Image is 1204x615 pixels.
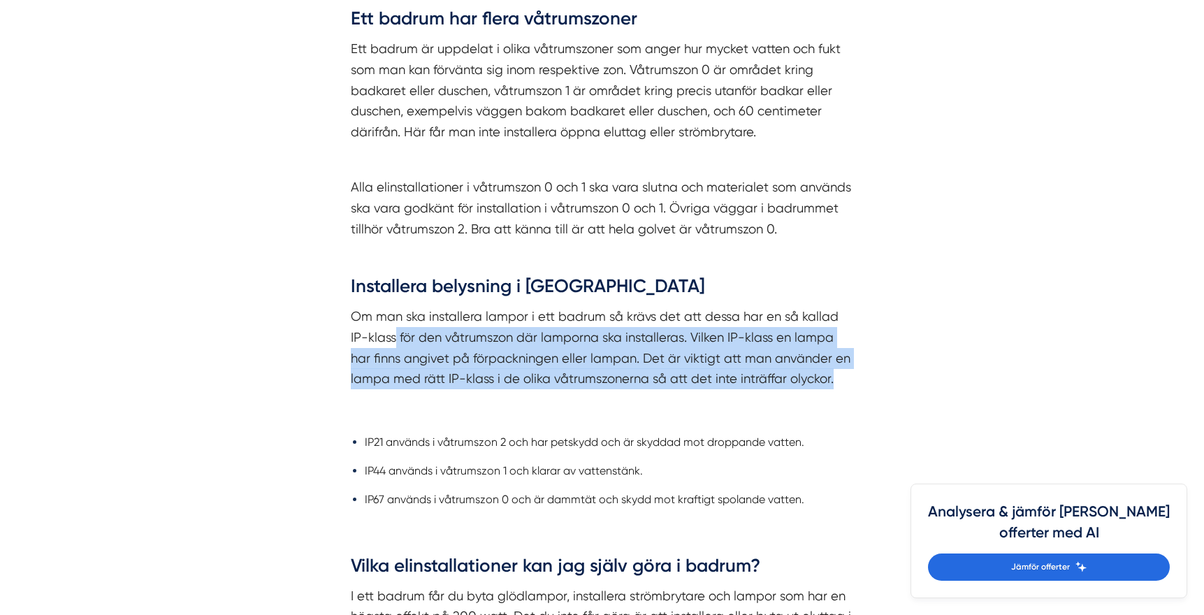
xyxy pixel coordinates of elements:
[928,553,1170,581] a: Jämför offerter
[365,491,854,508] li: IP67 används i våtrumszon 0 och är dammtät och skydd mot kraftigt spolande vatten.
[351,177,854,239] p: Alla elinstallationer i våtrumszon 0 och 1 ska vara slutna och materialet som används ska vara go...
[351,274,854,306] h3: Installera belysning i [GEOGRAPHIC_DATA]
[351,38,854,142] p: Ett badrum är uppdelat i olika våtrumszoner som anger hur mycket vatten och fukt som man kan förv...
[351,6,854,38] h3: Ett badrum har flera våtrumszoner
[351,553,854,586] h3: Vilka elinstallationer kan jag själv göra i badrum?
[1011,560,1070,574] span: Jämför offerter
[928,501,1170,553] h4: Analysera & jämför [PERSON_NAME] offerter med AI
[365,462,854,479] li: IP44 används i våtrumszon 1 och klarar av vattenstänk.
[365,433,854,451] li: IP21 används i våtrumszon 2 och har petskydd och är skyddad mot droppande vatten.
[351,306,854,389] p: Om man ska installera lampor i ett badrum så krävs det att dessa har en så kallad IP-klass för de...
